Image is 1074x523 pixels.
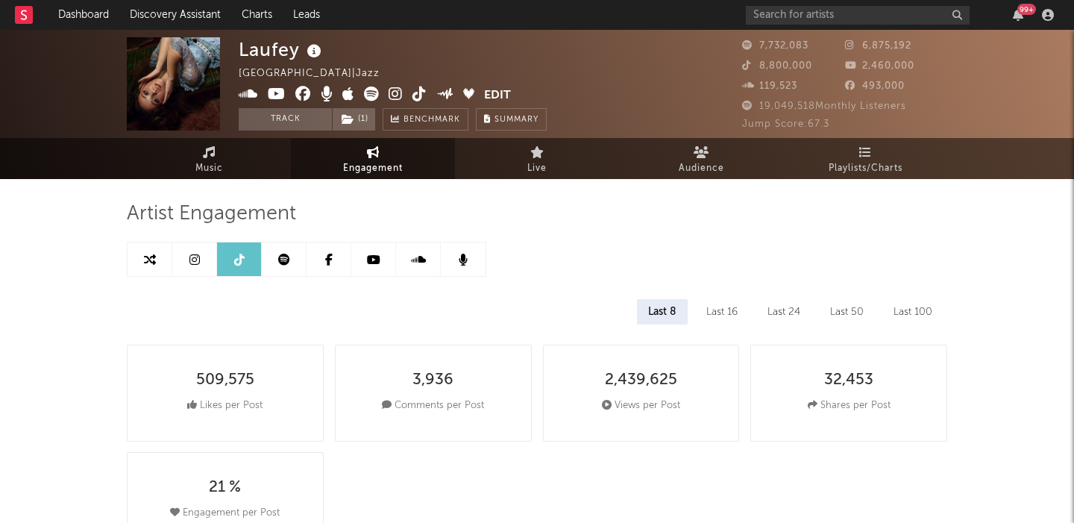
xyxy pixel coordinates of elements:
[819,299,875,325] div: Last 50
[1013,9,1023,21] button: 99+
[209,479,241,497] div: 21 %
[783,138,947,179] a: Playlists/Charts
[195,160,223,178] span: Music
[808,397,891,415] div: Shares per Post
[196,372,254,389] div: 509,575
[527,160,547,178] span: Live
[756,299,811,325] div: Last 24
[476,108,547,131] button: Summary
[187,397,263,415] div: Likes per Post
[845,61,914,71] span: 2,460,000
[742,119,829,129] span: Jump Score: 67.3
[239,108,332,131] button: Track
[742,61,812,71] span: 8,800,000
[412,372,453,389] div: 3,936
[742,101,906,111] span: 19,049,518 Monthly Listeners
[1017,4,1036,15] div: 99 +
[695,299,749,325] div: Last 16
[845,81,905,91] span: 493,000
[291,138,455,179] a: Engagement
[637,299,688,325] div: Last 8
[679,160,724,178] span: Audience
[382,397,484,415] div: Comments per Post
[746,6,970,25] input: Search for artists
[239,65,397,83] div: [GEOGRAPHIC_DATA] | Jazz
[239,37,325,62] div: Laufey
[343,160,403,178] span: Engagement
[742,41,808,51] span: 7,732,083
[127,205,296,223] span: Artist Engagement
[170,504,280,522] div: Engagement per Post
[619,138,783,179] a: Audience
[494,116,538,124] span: Summary
[824,372,873,389] div: 32,453
[845,41,911,51] span: 6,875,192
[605,372,677,389] div: 2,439,625
[127,138,291,179] a: Music
[403,111,460,129] span: Benchmark
[455,138,619,179] a: Live
[829,160,902,178] span: Playlists/Charts
[332,108,376,131] span: ( 1 )
[333,108,375,131] button: (1)
[602,397,680,415] div: Views per Post
[383,108,468,131] a: Benchmark
[484,87,511,105] button: Edit
[742,81,797,91] span: 119,523
[882,299,943,325] div: Last 100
